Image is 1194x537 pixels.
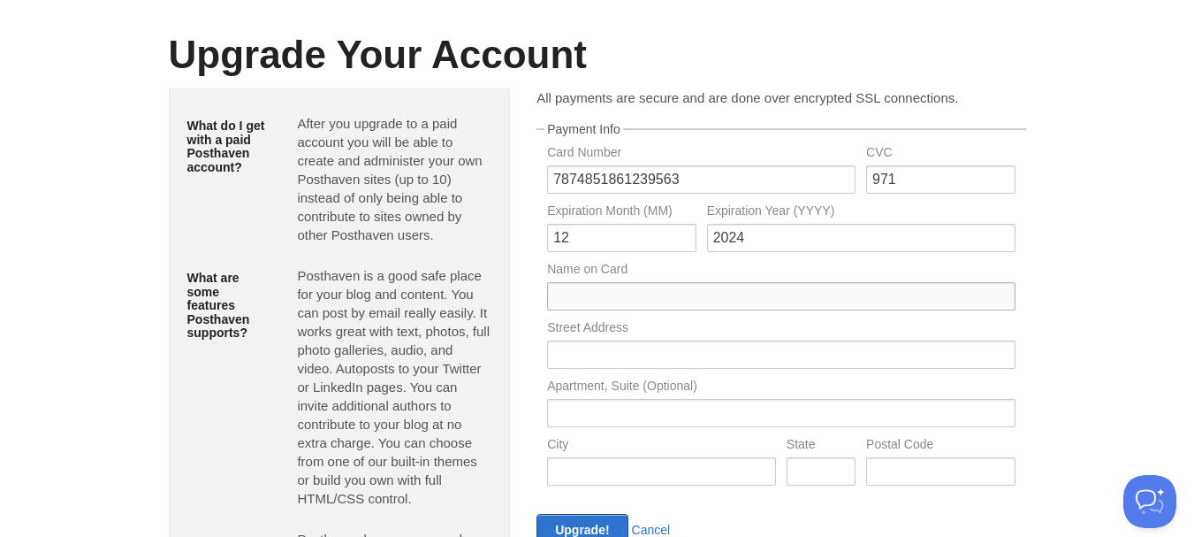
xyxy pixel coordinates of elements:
[547,380,1015,396] label: Apartment, Suite (Optional)
[297,266,491,508] p: Posthaven is a good safe place for your blog and content. You can post by email really easily. It...
[547,146,856,163] label: Card Number
[547,438,776,455] label: City
[707,204,1015,221] label: Expiration Year (YYYY)
[169,34,1026,76] h1: Upgrade Your Account
[632,523,671,537] a: Cancel
[1123,475,1176,528] iframe: Help Scout Beacon - Open
[547,321,1015,338] label: Street Address
[536,88,1025,107] p: All payments are secure and are done over encrypted SSL connections.
[787,438,856,455] label: State
[866,438,1015,455] label: Postal Code
[866,146,1015,163] label: CVC
[547,263,1015,280] label: Name on Card
[187,119,271,174] h5: What do I get with a paid Posthaven account?
[187,272,271,340] h5: What are some features Posthaven supports?
[297,114,491,244] p: After you upgrade to a paid account you will be able to create and administer your own Posthaven ...
[544,123,623,135] legend: Payment Info
[547,204,696,221] label: Expiration Month (MM)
